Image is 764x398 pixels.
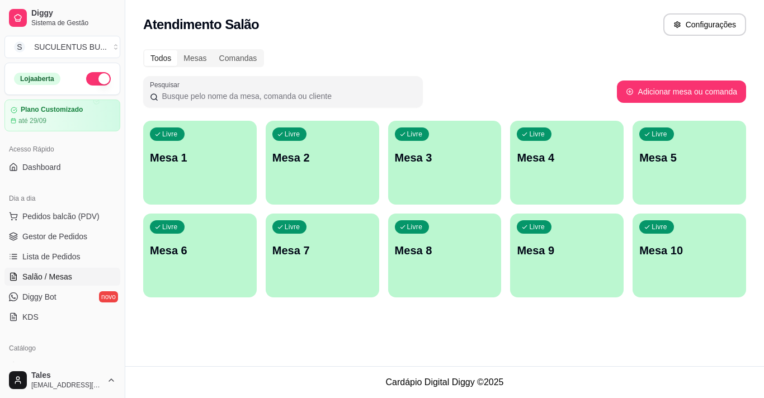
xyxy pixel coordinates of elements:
p: Livre [529,130,545,139]
span: Salão / Mesas [22,271,72,282]
span: Tales [31,371,102,381]
button: Pedidos balcão (PDV) [4,207,120,225]
h2: Atendimento Salão [143,16,259,34]
span: Sistema de Gestão [31,18,116,27]
label: Pesquisar [150,80,183,89]
button: Configurações [663,13,746,36]
span: KDS [22,311,39,323]
p: Mesa 9 [517,243,617,258]
button: Select a team [4,36,120,58]
button: LivreMesa 1 [143,121,257,205]
div: Catálogo [4,339,120,357]
button: LivreMesa 2 [266,121,379,205]
a: Dashboard [4,158,120,176]
div: Todos [144,50,177,66]
button: LivreMesa 4 [510,121,624,205]
p: Livre [162,130,178,139]
p: Mesa 6 [150,243,250,258]
button: LivreMesa 5 [633,121,746,205]
p: Livre [652,222,667,231]
span: S [14,41,25,53]
span: Gestor de Pedidos [22,231,87,242]
button: Adicionar mesa ou comanda [617,80,746,103]
button: Tales[EMAIL_ADDRESS][DOMAIN_NAME] [4,367,120,394]
p: Livre [407,222,423,231]
p: Livre [285,222,300,231]
div: Mesas [177,50,213,66]
button: Alterar Status [86,72,111,86]
button: LivreMesa 3 [388,121,502,205]
p: Livre [162,222,178,231]
p: Mesa 3 [395,150,495,165]
a: Diggy Botnovo [4,288,120,306]
a: Produtos [4,357,120,375]
button: LivreMesa 6 [143,214,257,297]
input: Pesquisar [158,91,416,102]
a: KDS [4,308,120,326]
span: Pedidos balcão (PDV) [22,211,100,222]
p: Mesa 7 [272,243,372,258]
footer: Cardápio Digital Diggy © 2025 [125,366,764,398]
p: Mesa 8 [395,243,495,258]
div: Dia a dia [4,189,120,207]
p: Livre [285,130,300,139]
p: Livre [529,222,545,231]
div: SUCULENTUS BU ... [34,41,107,53]
p: Mesa 10 [639,243,739,258]
p: Mesa 4 [517,150,617,165]
p: Mesa 2 [272,150,372,165]
a: Gestor de Pedidos [4,228,120,245]
div: Loja aberta [14,73,60,85]
span: Dashboard [22,162,61,173]
span: [EMAIL_ADDRESS][DOMAIN_NAME] [31,381,102,390]
div: Comandas [213,50,263,66]
span: Produtos [22,361,54,372]
button: LivreMesa 8 [388,214,502,297]
p: Livre [407,130,423,139]
a: Salão / Mesas [4,268,120,286]
span: Diggy Bot [22,291,56,302]
a: Plano Customizadoaté 29/09 [4,99,120,131]
button: LivreMesa 10 [633,214,746,297]
article: Plano Customizado [21,106,83,114]
a: Lista de Pedidos [4,248,120,266]
p: Livre [652,130,667,139]
button: LivreMesa 7 [266,214,379,297]
div: Acesso Rápido [4,140,120,158]
button: LivreMesa 9 [510,214,624,297]
p: Mesa 1 [150,150,250,165]
article: até 29/09 [18,116,46,125]
a: DiggySistema de Gestão [4,4,120,31]
span: Lista de Pedidos [22,251,81,262]
span: Diggy [31,8,116,18]
p: Mesa 5 [639,150,739,165]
